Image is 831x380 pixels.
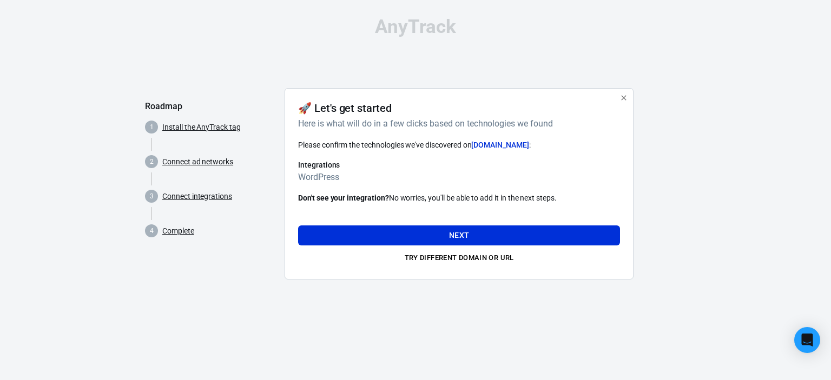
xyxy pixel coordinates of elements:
a: Connect ad networks [162,156,233,168]
div: Open Intercom Messenger [794,327,820,353]
h5: Roadmap [145,101,276,112]
div: AnyTrack [145,17,686,36]
h6: WordPress [298,170,620,184]
text: 1 [150,123,154,131]
text: 2 [150,158,154,165]
text: 3 [150,192,154,200]
a: Connect integrations [162,191,232,202]
span: [DOMAIN_NAME] [471,141,529,149]
button: Try different domain or url [298,250,620,266]
h6: Integrations [298,159,620,170]
h4: 🚀 Let's get started [298,102,392,115]
text: 4 [150,227,154,235]
h6: Here is what will do in a few clicks based on technologies we found [298,117,616,130]
strong: Don't see your integration? [298,194,389,202]
a: Complete [162,225,194,237]
button: Next [298,225,620,245]
a: Install the AnyTrack tag [162,122,241,133]
p: No worries, you'll be able to add it in the next steps. [298,192,620,204]
span: Please confirm the technologies we've discovered on : [298,141,531,149]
